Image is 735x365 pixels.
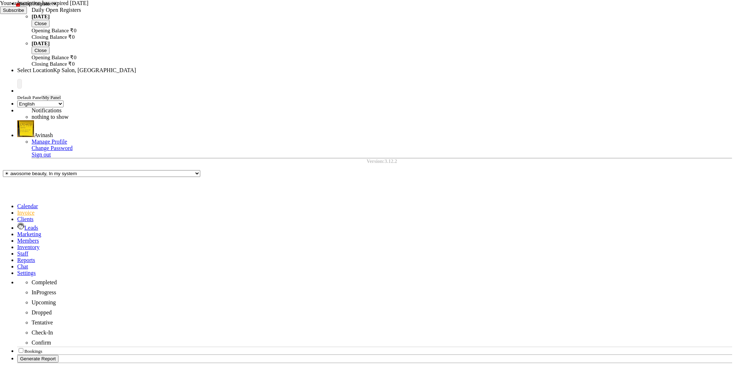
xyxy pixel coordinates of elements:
button: Close [32,47,50,54]
span: My Panel [43,95,61,100]
span: Default Panel [17,95,43,100]
a: Staff [17,251,28,257]
a: Leads [17,225,38,231]
span: Leads [24,225,38,231]
div: Closing Balance ₹0 [32,34,211,40]
div: Opening Balance ₹0 [32,54,211,61]
span: Completed [32,279,57,285]
div: Version:3.12.2 [32,159,732,164]
a: Members [17,238,39,244]
a: Manage Profile [32,139,67,145]
span: Tentative [32,319,53,326]
a: Marketing [17,231,41,237]
button: Generate Report [17,355,58,362]
a: Settings [17,270,36,276]
span: Upcoming [32,299,56,305]
a: Calendar [17,203,38,209]
a: Invoice [17,210,34,216]
a: Inventory [17,244,39,250]
a: Reports [17,257,35,263]
a: Clients [17,216,33,222]
a: Sign out [32,151,51,158]
a: Chat [17,263,28,270]
span: InProgress [32,289,56,295]
img: Avinash [17,120,34,137]
div: Notifications [32,107,211,114]
span: Confirm [32,340,51,346]
div: [DATE] [32,41,211,47]
a: Change Password [32,145,72,151]
span: Check-In [32,329,53,336]
span: Dropped [32,309,52,315]
div: Opening Balance ₹0 [32,27,211,34]
span: Bookings [24,348,42,354]
button: Close [32,20,50,27]
div: Closing Balance ₹0 [32,61,211,67]
span: Avinash [34,132,53,138]
li: nothing to show [32,114,211,120]
div: [DATE] [32,14,211,20]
